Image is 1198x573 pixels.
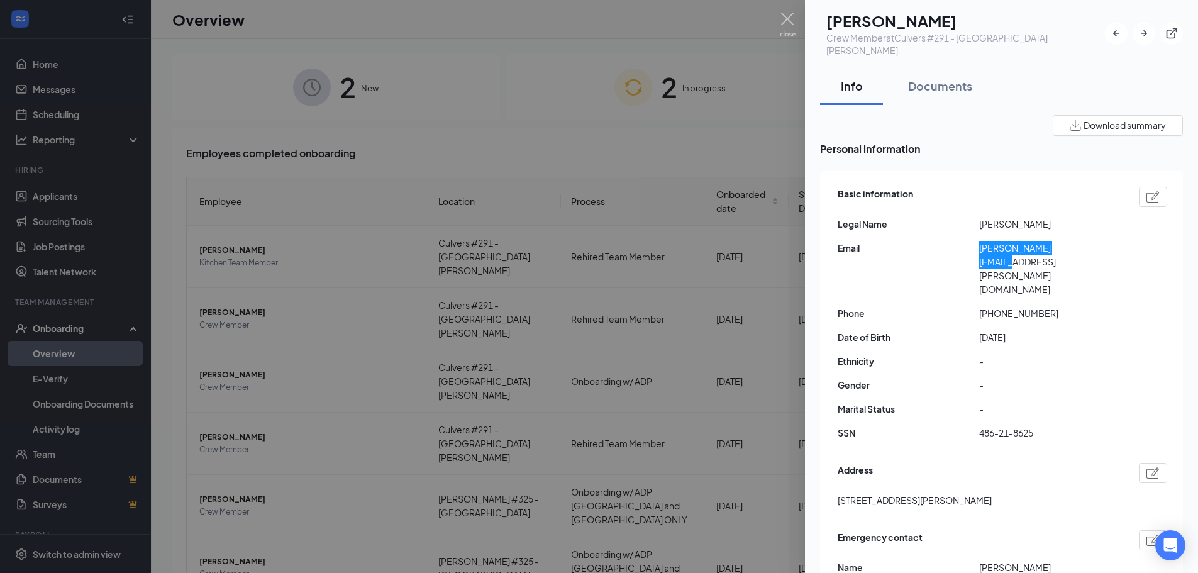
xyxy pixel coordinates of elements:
button: Download summary [1053,115,1183,136]
svg: ExternalLink [1165,27,1178,40]
span: - [979,402,1121,416]
span: Personal information [820,141,1183,157]
span: Marital Status [838,402,979,416]
button: ArrowLeftNew [1105,22,1128,45]
span: - [979,378,1121,392]
span: SSN [838,426,979,440]
div: Crew Member at Culvers #291 - [GEOGRAPHIC_DATA][PERSON_NAME] [826,31,1105,57]
span: Date of Birth [838,330,979,344]
button: ExternalLink [1160,22,1183,45]
span: [PERSON_NAME][EMAIL_ADDRESS][PERSON_NAME][DOMAIN_NAME] [979,241,1121,296]
span: Address [838,463,873,483]
span: [PERSON_NAME] [979,217,1121,231]
button: ArrowRight [1133,22,1155,45]
span: - [979,354,1121,368]
span: Legal Name [838,217,979,231]
div: Open Intercom Messenger [1155,530,1185,560]
svg: ArrowLeftNew [1110,27,1123,40]
span: [PHONE_NUMBER] [979,306,1121,320]
span: Emergency contact [838,530,923,550]
div: Info [833,78,870,94]
span: Download summary [1084,119,1166,132]
span: Email [838,241,979,255]
span: 486-21-8625 [979,426,1121,440]
span: Gender [838,378,979,392]
div: Documents [908,78,972,94]
svg: ArrowRight [1138,27,1150,40]
span: Ethnicity [838,354,979,368]
span: Basic information [838,187,913,207]
span: Phone [838,306,979,320]
span: [DATE] [979,330,1121,344]
span: [STREET_ADDRESS][PERSON_NAME] [838,493,992,507]
h1: [PERSON_NAME] [826,10,1105,31]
